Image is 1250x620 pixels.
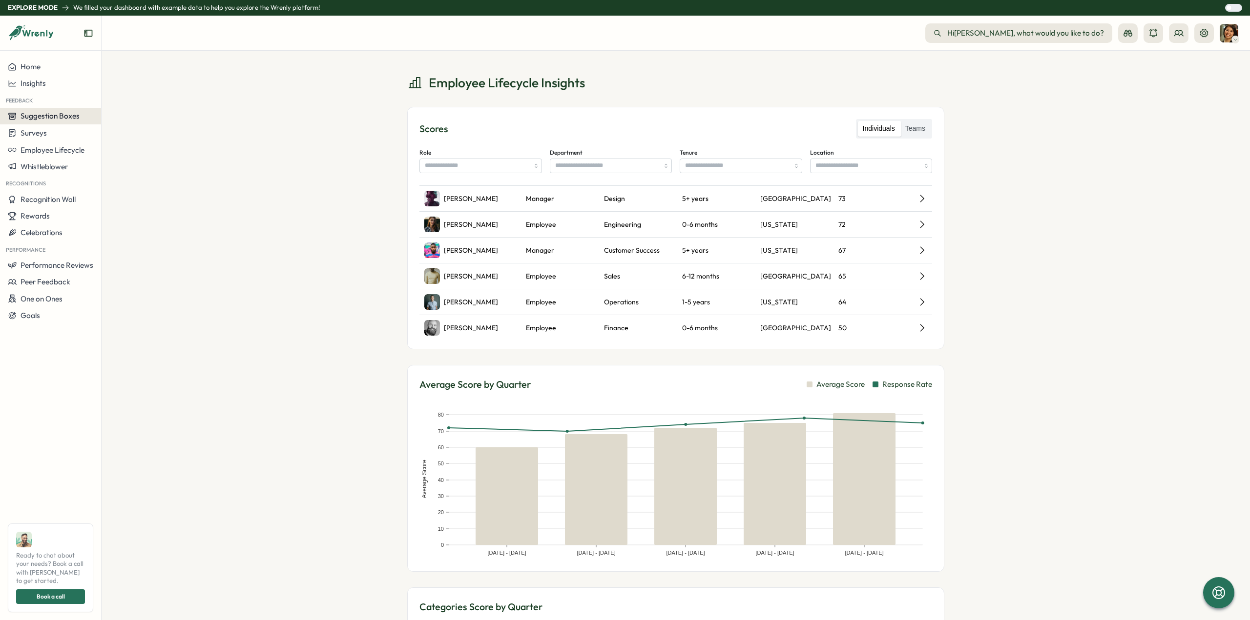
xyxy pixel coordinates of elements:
[526,191,594,206] div: Manager
[604,268,672,284] div: Sales
[682,268,750,284] div: 6-12 months
[16,589,85,604] button: Book a call
[526,320,594,336] div: Employee
[682,217,750,232] div: 0-6 months
[604,217,672,232] div: Engineering
[21,111,80,120] span: Suggestion Boxes
[444,297,498,308] span: [PERSON_NAME]
[21,79,46,88] span: Insights
[526,242,594,258] div: Manager
[438,444,444,450] text: 60
[838,217,907,232] div: 72
[577,550,615,556] text: [DATE] - [DATE]
[424,294,440,310] img: Quinn Lewis
[604,191,672,206] div: Design
[419,148,431,158] label: Role
[438,428,444,434] text: 70
[21,277,70,286] span: Peer Feedback
[441,542,444,548] text: 0
[21,128,47,138] span: Surveys
[444,323,498,334] span: [PERSON_NAME]
[760,294,829,310] div: [US_STATE]
[73,3,320,12] p: We filled your dashboard with example data to help you explore the Wrenly platform!
[838,294,907,310] div: 64
[666,550,705,556] text: [DATE] - [DATE]
[21,311,40,320] span: Goals
[680,148,697,158] label: Tenure
[8,3,58,12] p: Explore Mode
[838,242,907,258] div: 67
[760,320,829,336] div: [GEOGRAPHIC_DATA]
[21,260,93,270] span: Performance Reviews
[16,532,32,547] img: Ali Khan
[682,294,750,310] div: 1-5 years
[810,148,834,158] label: Location
[487,550,526,556] text: [DATE] - [DATE]
[900,121,930,137] label: Teams
[604,294,672,310] div: Operations
[438,493,444,499] text: 30
[882,379,932,390] span: Response Rate
[424,268,440,284] img: David Lee
[682,242,750,258] div: 5+ years
[424,217,440,232] img: Jane Smith
[444,220,498,230] span: [PERSON_NAME]
[760,242,829,258] div: [US_STATE]
[424,320,440,336] img: Jack White
[760,217,829,232] div: [US_STATE]
[21,162,68,171] span: Whistleblower
[21,145,84,155] span: Employee Lifecycle
[438,477,444,483] text: 40
[858,121,900,137] label: Individuals
[419,121,448,137] h3: Scores
[37,590,65,603] span: Book a call
[816,379,865,390] span: Average Score
[604,242,672,258] div: Customer Success
[1220,24,1238,42] img: Sarah Johnson
[526,268,594,284] div: Employee
[438,460,444,466] text: 50
[925,23,1112,43] button: Hi[PERSON_NAME], what would you like to do?
[845,550,883,556] text: [DATE] - [DATE]
[419,600,542,615] h3: Categories Score by Quarter
[21,228,62,237] span: Celebrations
[424,242,440,258] img: Noah Martinez
[438,526,444,532] text: 10
[21,294,62,303] span: One on Ones
[424,191,440,206] img: Olivia Anderson
[838,191,907,206] div: 73
[550,148,583,158] label: Department
[838,268,907,284] div: 65
[16,551,85,585] span: Ready to chat about your needs? Book a call with [PERSON_NAME] to get started.
[526,217,594,232] div: Employee
[755,550,794,556] text: [DATE] - [DATE]
[444,271,498,282] span: [PERSON_NAME]
[760,268,829,284] div: [GEOGRAPHIC_DATA]
[429,74,585,91] span: Employee Lifecycle Insights
[604,320,672,336] div: Finance
[526,294,594,310] div: Employee
[421,460,428,499] text: Average Score
[83,28,93,38] button: Expand sidebar
[444,194,498,204] span: [PERSON_NAME]
[419,377,531,392] h3: Average Score by Quarter
[444,245,498,256] span: [PERSON_NAME]
[682,320,750,336] div: 0-6 months
[760,191,829,206] div: [GEOGRAPHIC_DATA]
[21,211,50,220] span: Rewards
[838,320,907,336] div: 50
[21,195,76,204] span: Recognition Wall
[682,191,750,206] div: 5+ years
[21,62,41,71] span: Home
[438,509,444,515] text: 20
[947,28,1104,39] span: Hi [PERSON_NAME] , what would you like to do?
[438,412,444,418] text: 80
